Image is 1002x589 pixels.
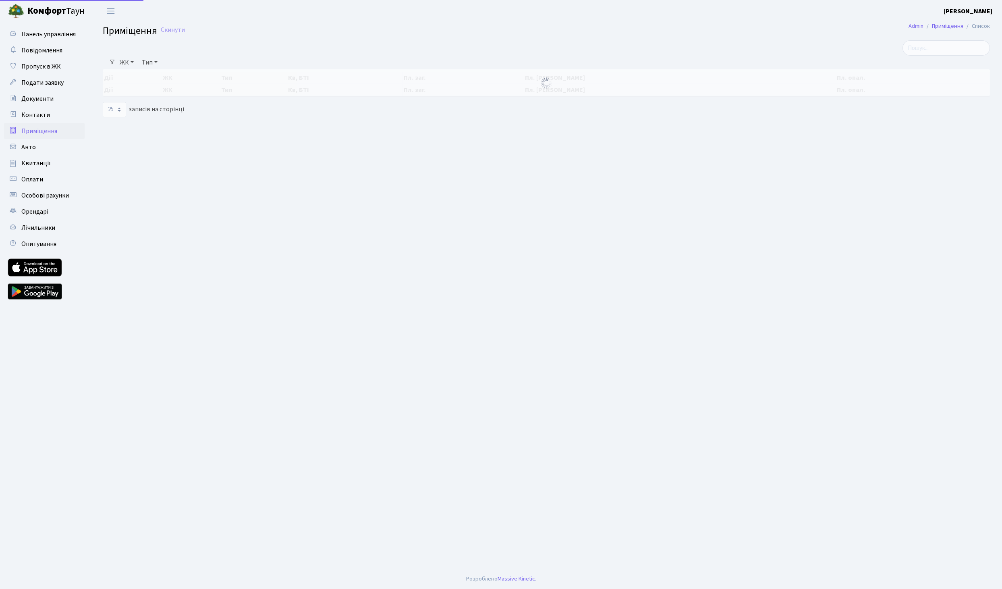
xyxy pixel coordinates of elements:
[21,191,69,200] span: Особові рахунки
[944,7,992,16] b: [PERSON_NAME]
[498,574,535,583] a: Massive Kinetic
[27,4,66,17] b: Комфорт
[21,110,50,119] span: Контакти
[21,207,48,216] span: Орендарі
[944,6,992,16] a: [PERSON_NAME]
[21,46,62,55] span: Повідомлення
[21,127,57,135] span: Приміщення
[21,62,61,71] span: Пропуск в ЖК
[902,40,990,56] input: Пошук...
[963,22,990,31] li: Список
[21,159,51,168] span: Квитанції
[540,77,553,89] img: Обробка...
[4,220,85,236] a: Лічильники
[161,26,185,34] a: Скинути
[21,175,43,184] span: Оплати
[21,94,54,103] span: Документи
[101,4,121,18] button: Переключити навігацію
[21,78,64,87] span: Подати заявку
[4,236,85,252] a: Опитування
[4,26,85,42] a: Панель управління
[4,42,85,58] a: Повідомлення
[4,204,85,220] a: Орендарі
[4,107,85,123] a: Контакти
[103,102,126,117] select: записів на сторінці
[8,3,24,19] img: logo.png
[4,58,85,75] a: Пропуск в ЖК
[4,91,85,107] a: Документи
[909,22,923,30] a: Admin
[4,171,85,187] a: Оплати
[27,4,85,18] span: Таун
[116,56,137,69] a: ЖК
[4,123,85,139] a: Приміщення
[21,239,56,248] span: Опитування
[103,102,184,117] label: записів на сторінці
[21,30,76,39] span: Панель управління
[932,22,963,30] a: Приміщення
[4,155,85,171] a: Квитанції
[21,143,36,152] span: Авто
[4,187,85,204] a: Особові рахунки
[4,139,85,155] a: Авто
[896,18,1002,35] nav: breadcrumb
[21,223,55,232] span: Лічильники
[4,75,85,91] a: Подати заявку
[466,574,536,583] div: Розроблено .
[103,24,157,38] span: Приміщення
[139,56,161,69] a: Тип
